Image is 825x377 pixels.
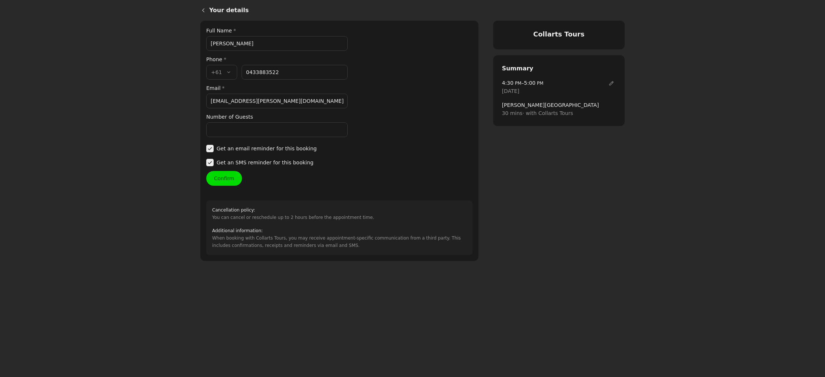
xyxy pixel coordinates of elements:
[212,206,374,221] div: You can cancel or reschedule up to 2 hours before the appointment time.
[502,80,513,86] span: 4:30
[502,29,616,39] h4: Collarts Tours
[212,227,467,249] div: When booking with Collarts Tours, you may receive appointment-specific communication from a third...
[206,144,214,153] span: ​
[502,87,519,95] span: [DATE]
[212,206,374,214] h2: Cancellation policy :
[524,80,536,86] span: 5:00
[206,84,348,92] label: Email
[206,65,237,80] button: +61
[206,171,242,186] button: Confirm
[502,79,544,87] span: –
[217,158,313,167] span: Get an SMS reminder for this booking
[502,64,616,73] h2: Summary
[206,113,348,121] label: Number of Guests
[206,27,348,35] label: Full Name
[513,81,521,86] span: PM
[502,101,616,109] span: [PERSON_NAME][GEOGRAPHIC_DATA]
[502,109,616,117] span: 30 mins · with Collarts Tours
[217,144,317,153] span: Get an email reminder for this booking
[607,79,616,88] button: Edit date and time
[536,81,543,86] span: PM
[206,55,348,63] div: Phone
[206,158,214,167] span: ​
[607,79,616,88] span: ​
[212,227,467,234] h2: Additional information :
[209,6,625,15] h1: Your details
[194,1,209,19] a: Back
